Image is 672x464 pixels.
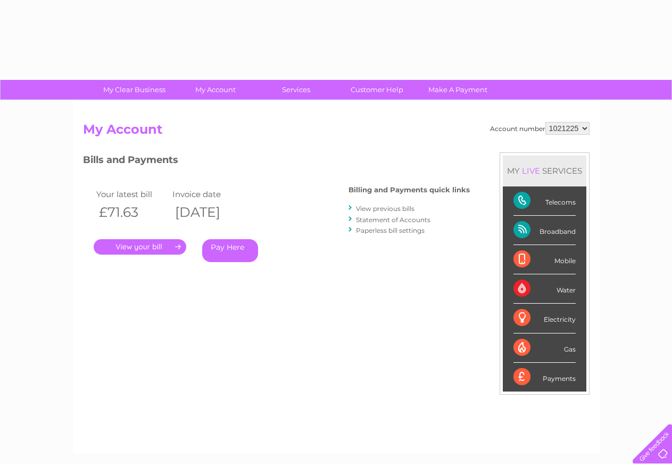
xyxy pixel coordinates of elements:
[83,152,470,171] h3: Bills and Payments
[520,166,542,176] div: LIVE
[83,122,590,142] h2: My Account
[513,304,576,333] div: Electricity
[513,333,576,363] div: Gas
[349,186,470,194] h4: Billing and Payments quick links
[490,122,590,135] div: Account number
[513,245,576,274] div: Mobile
[170,201,246,223] th: [DATE]
[356,226,425,234] a: Paperless bill settings
[503,156,586,186] div: MY SERVICES
[356,216,430,224] a: Statement of Accounts
[414,80,502,100] a: Make A Payment
[513,363,576,392] div: Payments
[170,187,246,201] td: Invoice date
[513,186,576,216] div: Telecoms
[94,201,170,223] th: £71.63
[252,80,340,100] a: Services
[513,216,576,245] div: Broadband
[171,80,259,100] a: My Account
[356,205,414,213] a: View previous bills
[94,239,186,255] a: .
[333,80,421,100] a: Customer Help
[94,187,170,201] td: Your latest bill
[513,274,576,304] div: Water
[202,239,258,262] a: Pay Here
[90,80,178,100] a: My Clear Business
